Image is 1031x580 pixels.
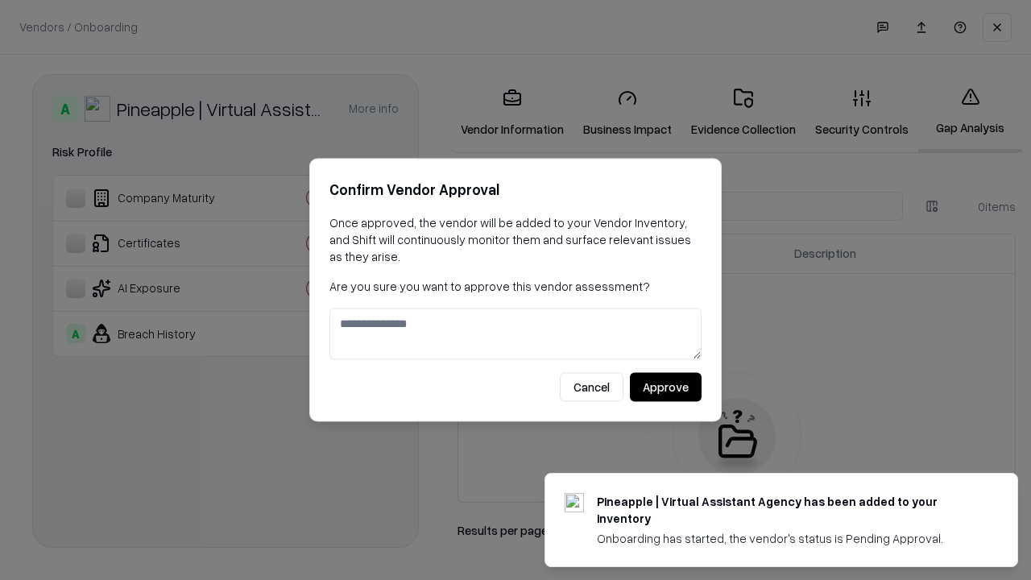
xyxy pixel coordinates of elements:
div: Pineapple | Virtual Assistant Agency has been added to your inventory [597,493,979,527]
img: trypineapple.com [565,493,584,512]
p: Are you sure you want to approve this vendor assessment? [329,278,702,295]
button: Cancel [560,373,623,402]
p: Once approved, the vendor will be added to your Vendor Inventory, and Shift will continuously mon... [329,214,702,265]
button: Approve [630,373,702,402]
div: Onboarding has started, the vendor's status is Pending Approval. [597,530,979,547]
h2: Confirm Vendor Approval [329,178,702,201]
